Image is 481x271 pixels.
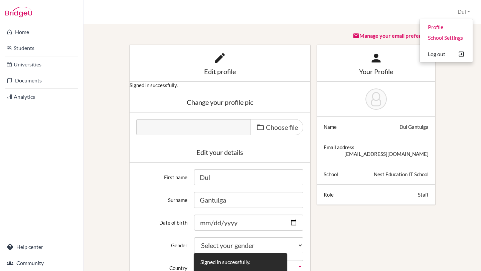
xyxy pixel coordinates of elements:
a: Universities [1,58,82,71]
a: Home [1,25,82,39]
div: Your Profile [324,68,429,75]
img: Dul Gantulga [365,88,387,110]
a: Documents [1,74,82,87]
div: Staff [418,191,429,198]
a: Students [1,41,82,55]
button: Log out [420,49,473,59]
div: Change your profile pic [136,99,304,105]
a: Help center [1,240,82,254]
a: School Settings [420,32,473,43]
span: Choose file [266,123,298,131]
a: Manage your email preferences [353,32,435,39]
button: Dul [455,6,473,18]
div: Edit profile [136,68,304,75]
a: Profile [420,22,473,32]
div: Edit your details [136,149,304,156]
label: Date of birth [133,215,191,226]
div: [EMAIL_ADDRESS][DOMAIN_NAME] [344,151,429,157]
img: Bridge-U [5,7,32,17]
div: Name [324,123,337,130]
label: Gender [133,237,191,249]
div: Dul Gantulga [399,123,429,130]
div: Signed in successfully. [200,258,250,266]
label: Surname [133,192,191,203]
div: School [324,171,338,178]
label: First name [133,169,191,181]
div: Email address [324,144,354,151]
ul: Dul [420,19,473,62]
div: Role [324,191,334,198]
div: Nest Education IT School [374,171,429,178]
a: Analytics [1,90,82,103]
p: Signed in successfully. [130,82,310,88]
